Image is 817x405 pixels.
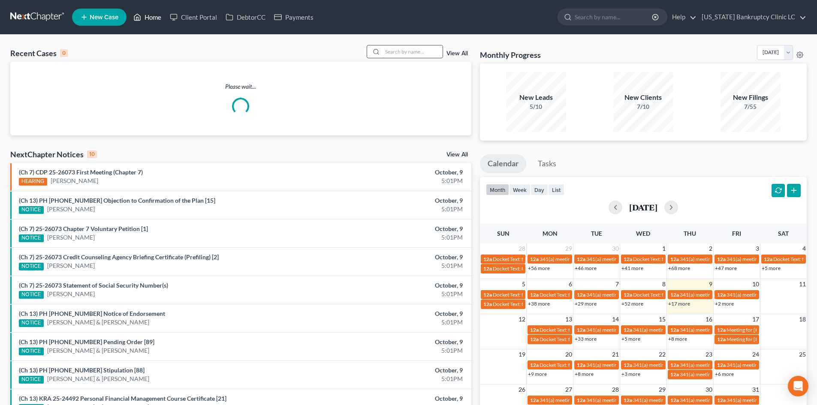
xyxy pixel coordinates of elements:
[19,253,219,261] a: (Ch 7) 25-26073 Credit Counseling Agency Briefing Certificate (Prefiling) [2]
[530,154,564,173] a: Tasks
[518,243,526,254] span: 28
[751,349,760,360] span: 24
[717,256,726,262] span: 12a
[47,233,95,242] a: [PERSON_NAME]
[621,265,643,271] a: +41 more
[764,256,772,262] span: 12a
[564,314,573,324] span: 13
[705,349,713,360] span: 23
[680,256,763,262] span: 341(a) meeting for [PERSON_NAME]
[658,314,666,324] span: 15
[611,243,620,254] span: 30
[10,48,68,58] div: Recent Cases
[483,265,492,272] span: 12a
[47,290,95,298] a: [PERSON_NAME]
[506,93,566,102] div: New Leads
[540,362,616,368] span: Docket Text: for [PERSON_NAME]
[270,9,318,25] a: Payments
[670,371,679,378] span: 12a
[19,168,143,176] a: (Ch 7) CDP 25-26073 First Meeting (Chapter 7)
[670,256,679,262] span: 12a
[751,314,760,324] span: 17
[575,300,597,307] a: +29 more
[755,243,760,254] span: 3
[611,314,620,324] span: 14
[320,318,463,327] div: 5:01PM
[727,362,809,368] span: 341(a) meeting for [PERSON_NAME]
[721,102,781,111] div: 7/55
[19,206,44,214] div: NOTICE
[613,102,673,111] div: 7/10
[19,310,165,317] a: (Ch 13) PH [PHONE_NUMBER] Notice of Endorsement
[575,265,597,271] a: +46 more
[19,263,44,270] div: NOTICE
[90,14,118,21] span: New Case
[751,279,760,289] span: 10
[528,371,547,377] a: +9 more
[697,9,806,25] a: [US_STATE] Bankruptcy Clinic LC
[60,49,68,57] div: 0
[540,336,616,342] span: Docket Text: for [PERSON_NAME]
[531,184,548,195] button: day
[633,362,716,368] span: 341(a) meeting for [PERSON_NAME]
[624,362,632,368] span: 12a
[47,346,149,355] a: [PERSON_NAME] & [PERSON_NAME]
[446,51,468,57] a: View All
[727,336,794,342] span: Meeting for [PERSON_NAME]
[19,197,215,204] a: (Ch 13) PH [PHONE_NUMBER] Objection to Confirmation of the Plan [15]
[521,279,526,289] span: 5
[320,309,463,318] div: October, 9
[320,225,463,233] div: October, 9
[668,265,690,271] a: +68 more
[320,346,463,355] div: 5:01PM
[633,291,710,298] span: Docket Text: for [PERSON_NAME]
[47,318,149,327] a: [PERSON_NAME] & [PERSON_NAME]
[480,50,541,60] h3: Monthly Progress
[586,256,669,262] span: 341(a) meeting for [PERSON_NAME]
[19,366,145,374] a: (Ch 13) PH [PHONE_NUMBER] Stipulation [88]
[47,205,95,213] a: [PERSON_NAME]
[540,327,662,333] span: Docket Text: for [PERSON_NAME] & [PERSON_NAME]
[668,300,690,307] a: +17 more
[621,371,640,377] a: +3 more
[19,291,44,299] div: NOTICE
[591,230,602,237] span: Tue
[788,376,808,396] div: Open Intercom Messenger
[10,82,471,91] p: Please wait...
[717,291,726,298] span: 12a
[19,319,44,327] div: NOTICE
[708,279,713,289] span: 9
[221,9,270,25] a: DebtorCC
[721,93,781,102] div: New Filings
[528,300,550,307] a: +38 more
[624,397,632,403] span: 12a
[383,45,443,58] input: Search by name...
[624,327,632,333] span: 12a
[19,395,226,402] a: (Ch 13) KRA 25-24492 Personal Financial Management Course Certificate [21]
[575,336,597,342] a: +33 more
[480,154,526,173] a: Calendar
[530,336,539,342] span: 12a
[320,375,463,383] div: 5:01PM
[19,178,47,186] div: HEARING
[670,362,679,368] span: 12a
[629,203,657,212] h2: [DATE]
[668,336,687,342] a: +8 more
[320,196,463,205] div: October, 9
[715,300,734,307] a: +2 more
[680,362,808,368] span: 341(a) meeting for [PERSON_NAME] & [PERSON_NAME]
[19,234,44,242] div: NOTICE
[668,9,696,25] a: Help
[129,9,166,25] a: Home
[802,243,807,254] span: 4
[575,9,653,25] input: Search by name...
[575,371,594,377] a: +8 more
[320,394,463,403] div: October, 9
[684,230,696,237] span: Thu
[658,384,666,395] span: 29
[19,376,44,384] div: NOTICE
[564,384,573,395] span: 27
[320,177,463,185] div: 5:01PM
[727,256,809,262] span: 341(a) meeting for [PERSON_NAME]
[506,102,566,111] div: 5/10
